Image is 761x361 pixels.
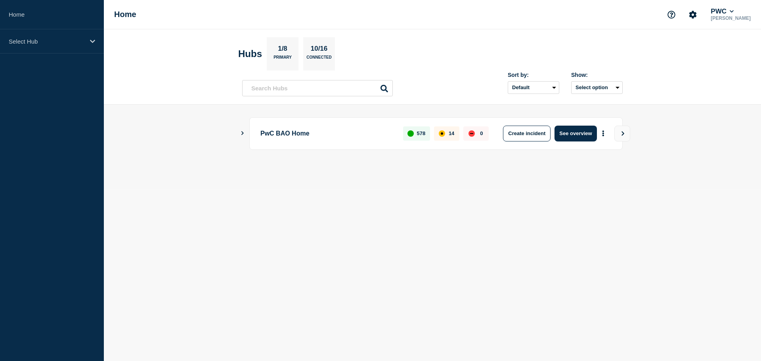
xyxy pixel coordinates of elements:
[598,126,608,141] button: More actions
[503,126,551,141] button: Create incident
[407,130,414,137] div: up
[709,8,735,15] button: PWC
[273,55,292,63] p: Primary
[275,45,291,55] p: 1/8
[571,72,623,78] div: Show:
[439,130,445,137] div: affected
[571,81,623,94] button: Select option
[663,6,680,23] button: Support
[480,130,483,136] p: 0
[241,130,245,136] button: Show Connected Hubs
[508,72,559,78] div: Sort by:
[308,45,331,55] p: 10/16
[508,81,559,94] select: Sort by
[242,80,393,96] input: Search Hubs
[238,48,262,59] h2: Hubs
[554,126,597,141] button: See overview
[449,130,454,136] p: 14
[614,126,630,141] button: View
[114,10,136,19] h1: Home
[685,6,701,23] button: Account settings
[9,38,85,45] p: Select Hub
[260,126,394,141] p: PwC BAO Home
[306,55,331,63] p: Connected
[468,130,475,137] div: down
[417,130,426,136] p: 578
[709,15,752,21] p: [PERSON_NAME]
